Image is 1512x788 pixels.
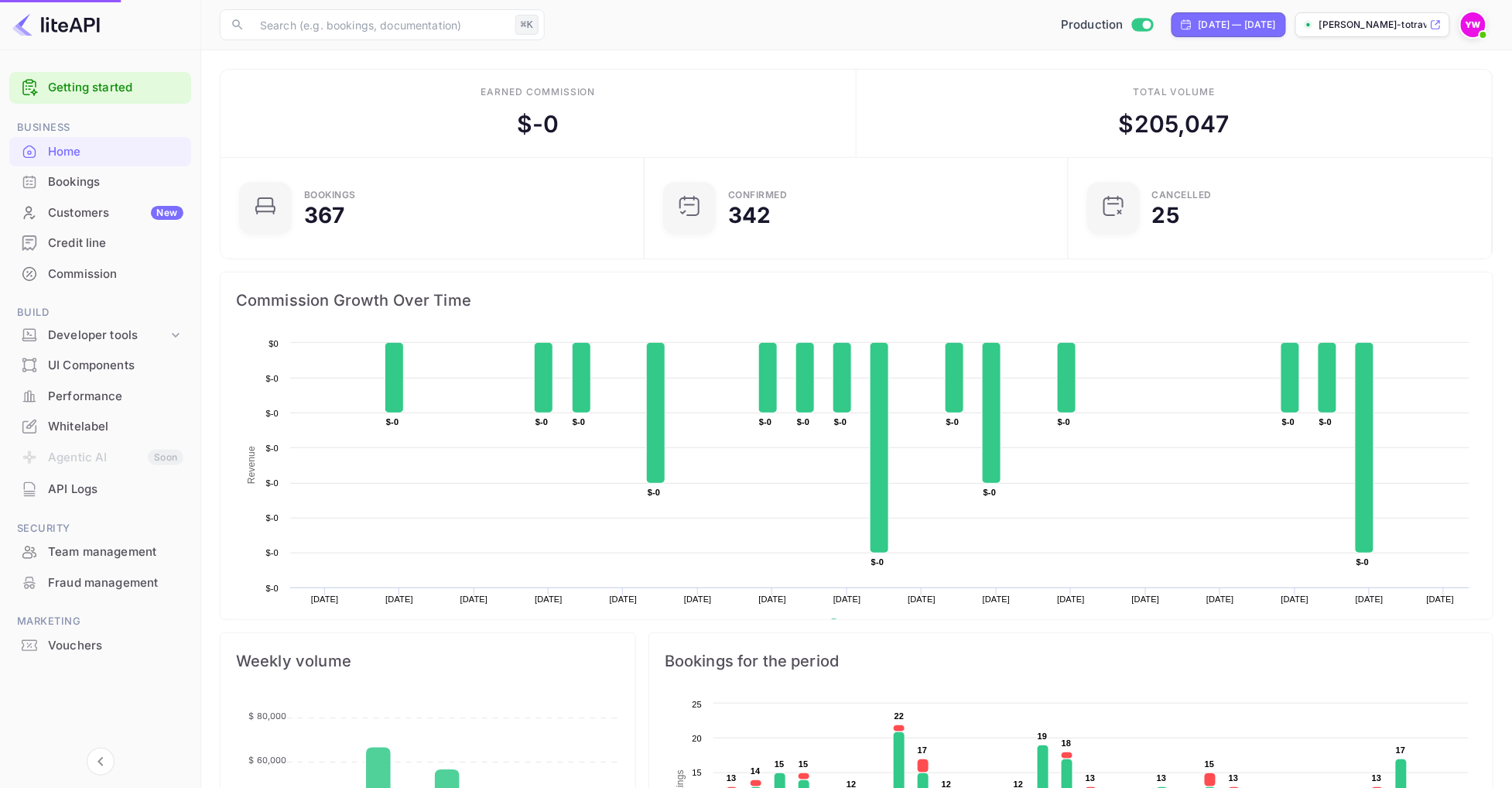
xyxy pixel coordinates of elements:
div: Team management [9,537,191,567]
a: Vouchers [9,631,191,660]
tspan: $ 60,000 [248,755,286,766]
div: Bookings [304,190,356,200]
text: [DATE] [1427,594,1455,604]
span: Build [9,304,191,321]
img: LiteAPI logo [12,12,100,37]
div: Getting started [9,72,191,104]
text: $-0 [266,409,279,418]
a: Commission [9,259,191,288]
tspan: $ 80,000 [248,711,286,721]
div: Fraud management [9,568,191,598]
text: 18 [1062,738,1072,748]
text: $-0 [946,417,959,427]
a: CustomersNew [9,198,191,227]
div: Earned commission [481,85,595,99]
div: Customers [48,204,183,222]
text: 17 [918,745,928,755]
text: $-0 [1058,417,1070,427]
text: 15 [1205,759,1215,769]
text: 15 [775,759,785,769]
div: Vouchers [9,631,191,661]
text: $-0 [871,557,884,567]
div: Performance [48,388,183,406]
div: Fraud management [48,574,183,592]
text: 17 [1396,745,1406,755]
text: $-0 [797,417,809,427]
text: 13 [1229,773,1239,783]
text: [DATE] [833,594,861,604]
div: Performance [9,382,191,412]
text: Revenue [246,446,257,484]
text: $-0 [983,488,996,497]
div: Home [48,143,183,161]
text: $-0 [648,488,660,497]
text: [DATE] [1057,594,1085,604]
div: UI Components [9,351,191,381]
text: [DATE] [1356,594,1384,604]
div: Team management [48,543,183,561]
text: $-0 [386,417,399,427]
div: API Logs [9,475,191,505]
a: API Logs [9,475,191,503]
text: 13 [1086,773,1096,783]
span: Commission Growth Over Time [236,288,1477,313]
a: Fraud management [9,568,191,597]
div: Click to change the date range period [1172,12,1286,37]
text: $-0 [535,417,548,427]
a: Getting started [48,79,183,97]
text: 25 [692,700,702,709]
a: Team management [9,537,191,566]
text: [DATE] [759,594,787,604]
div: Credit line [9,228,191,259]
text: $-0 [1282,417,1295,427]
span: Security [9,520,191,537]
text: $-0 [834,417,847,427]
div: Switch to Sandbox mode [1055,16,1159,34]
text: 13 [727,773,737,783]
div: 25 [1152,204,1179,226]
img: Yahav Winkler [1461,12,1486,37]
text: 13 [1157,773,1167,783]
text: [DATE] [1206,594,1234,604]
p: [PERSON_NAME]-totravel... [1319,18,1427,32]
span: Production [1061,16,1124,34]
text: $-0 [266,478,279,488]
text: [DATE] [535,594,563,604]
text: [DATE] [983,594,1011,604]
a: UI Components [9,351,191,379]
text: $-0 [1356,557,1369,567]
text: [DATE] [1132,594,1160,604]
div: 367 [304,204,344,226]
div: Whitelabel [48,418,183,436]
text: [DATE] [385,594,413,604]
input: Search (e.g. bookings, documentation) [251,9,509,40]
div: Home [9,137,191,167]
a: Performance [9,382,191,410]
div: Bookings [9,167,191,197]
div: Commission [9,259,191,290]
a: Whitelabel [9,412,191,440]
div: $ 205,047 [1119,107,1230,142]
div: New [151,206,183,220]
text: [DATE] [610,594,638,604]
div: Vouchers [48,637,183,655]
div: CustomersNew [9,198,191,228]
span: Weekly volume [236,649,620,673]
div: Developer tools [48,327,168,344]
a: Bookings [9,167,191,196]
div: 342 [728,204,771,226]
text: [DATE] [1281,594,1309,604]
text: $-0 [266,444,279,453]
text: 22 [895,711,905,721]
div: $ -0 [517,107,559,142]
text: $-0 [266,374,279,383]
text: $-0 [573,417,585,427]
span: Business [9,119,191,136]
text: [DATE] [684,594,712,604]
text: [DATE] [460,594,488,604]
div: Developer tools [9,322,191,349]
text: $-0 [266,513,279,522]
div: UI Components [48,357,183,375]
text: $0 [269,339,279,348]
text: [DATE] [311,594,339,604]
